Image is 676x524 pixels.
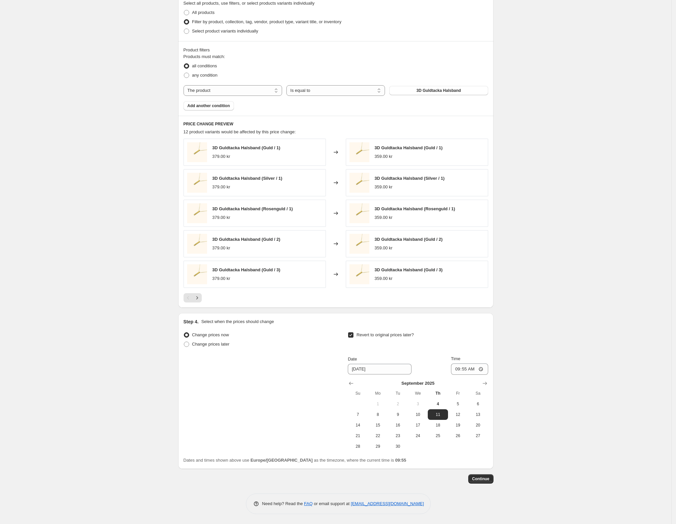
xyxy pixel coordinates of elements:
span: 8 [371,412,385,417]
h2: Step 4. [184,318,199,325]
span: 3D Guldtacka Halsband [416,88,461,93]
button: Show next month, October 2025 [480,379,489,388]
span: Th [430,391,445,396]
button: Today Thursday September 4 2025 [428,399,448,409]
span: Fr [451,391,465,396]
span: Sa [471,391,485,396]
img: BarNameNecklace-Gold_80x.jpg [187,173,207,193]
span: 14 [350,423,365,428]
th: Tuesday [388,388,408,399]
button: Wednesday September 3 2025 [408,399,428,409]
button: 3D Guldtacka Halsband [389,86,488,95]
div: 379.00 kr [212,214,230,221]
span: Need help? Read the [262,501,304,506]
span: Select all products, use filters, or select products variants individually [184,1,315,6]
span: 6 [471,401,485,407]
th: Monday [368,388,388,399]
span: 3D Guldtacka Halsband (Rosenguld / 1) [375,206,455,211]
span: 26 [451,433,465,438]
span: 2 [391,401,405,407]
button: Saturday September 20 2025 [468,420,488,430]
span: 30 [391,444,405,449]
span: 20 [471,423,485,428]
img: BarNameNecklace-Gold_80x.jpg [349,234,369,254]
span: 12 [451,412,465,417]
span: Add another condition [188,103,230,108]
nav: Pagination [184,293,202,302]
input: 9/4/2025 [348,364,412,374]
span: 29 [371,444,385,449]
span: 10 [411,412,425,417]
button: Wednesday September 17 2025 [408,420,428,430]
span: all conditions [192,63,217,68]
button: Friday September 26 2025 [448,430,468,441]
span: 28 [350,444,365,449]
div: 359.00 kr [375,214,393,221]
button: Tuesday September 16 2025 [388,420,408,430]
b: Europe/[GEOGRAPHIC_DATA] [251,458,313,463]
span: 27 [471,433,485,438]
button: Saturday September 13 2025 [468,409,488,420]
span: 3D Guldtacka Halsband (Silver / 1) [212,176,282,181]
span: 3D Guldtacka Halsband (Guld / 2) [375,237,443,242]
span: All products [192,10,215,15]
span: Date [348,357,357,361]
span: 12 product variants would be affected by this price change: [184,129,296,134]
button: Thursday September 11 2025 [428,409,448,420]
button: Add another condition [184,101,234,110]
span: 11 [430,412,445,417]
span: 15 [371,423,385,428]
button: Sunday September 21 2025 [348,430,368,441]
button: Monday September 8 2025 [368,409,388,420]
span: 3D Guldtacka Halsband (Rosenguld / 1) [212,206,293,211]
button: Next [192,293,202,302]
span: We [411,391,425,396]
span: 3D Guldtacka Halsband (Silver / 1) [375,176,445,181]
th: Thursday [428,388,448,399]
div: 379.00 kr [212,153,230,160]
b: 09:55 [395,458,406,463]
button: Thursday September 18 2025 [428,420,448,430]
div: 379.00 kr [212,245,230,251]
span: 3D Guldtacka Halsband (Guld / 1) [212,145,280,150]
button: Tuesday September 9 2025 [388,409,408,420]
th: Saturday [468,388,488,399]
span: 7 [350,412,365,417]
button: Wednesday September 10 2025 [408,409,428,420]
div: 359.00 kr [375,153,393,160]
span: 3D Guldtacka Halsband (Guld / 3) [375,267,443,272]
img: BarNameNecklace-Gold_80x.jpg [187,203,207,223]
div: 379.00 kr [212,184,230,190]
span: 3D Guldtacka Halsband (Guld / 1) [375,145,443,150]
button: Tuesday September 23 2025 [388,430,408,441]
button: Friday September 19 2025 [448,420,468,430]
span: 18 [430,423,445,428]
img: BarNameNecklace-Gold_80x.jpg [349,142,369,162]
span: any condition [192,73,218,78]
span: 23 [391,433,405,438]
span: 19 [451,423,465,428]
span: Select product variants individually [192,29,258,33]
span: Mo [371,391,385,396]
div: 359.00 kr [375,184,393,190]
button: Wednesday September 24 2025 [408,430,428,441]
span: Tu [391,391,405,396]
span: Time [451,356,460,361]
span: Change prices later [192,342,230,347]
a: [EMAIL_ADDRESS][DOMAIN_NAME] [351,501,424,506]
span: 3 [411,401,425,407]
div: 359.00 kr [375,275,393,282]
button: Monday September 22 2025 [368,430,388,441]
p: Select when the prices should change [201,318,274,325]
img: BarNameNecklace-Gold_80x.jpg [187,264,207,284]
th: Sunday [348,388,368,399]
div: 379.00 kr [212,275,230,282]
span: 3D Guldtacka Halsband (Guld / 3) [212,267,280,272]
span: Continue [472,476,489,482]
button: Thursday September 25 2025 [428,430,448,441]
span: Products must match: [184,54,225,59]
span: 22 [371,433,385,438]
img: BarNameNecklace-Gold_80x.jpg [349,173,369,193]
span: or email support at [313,501,351,506]
div: 359.00 kr [375,245,393,251]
